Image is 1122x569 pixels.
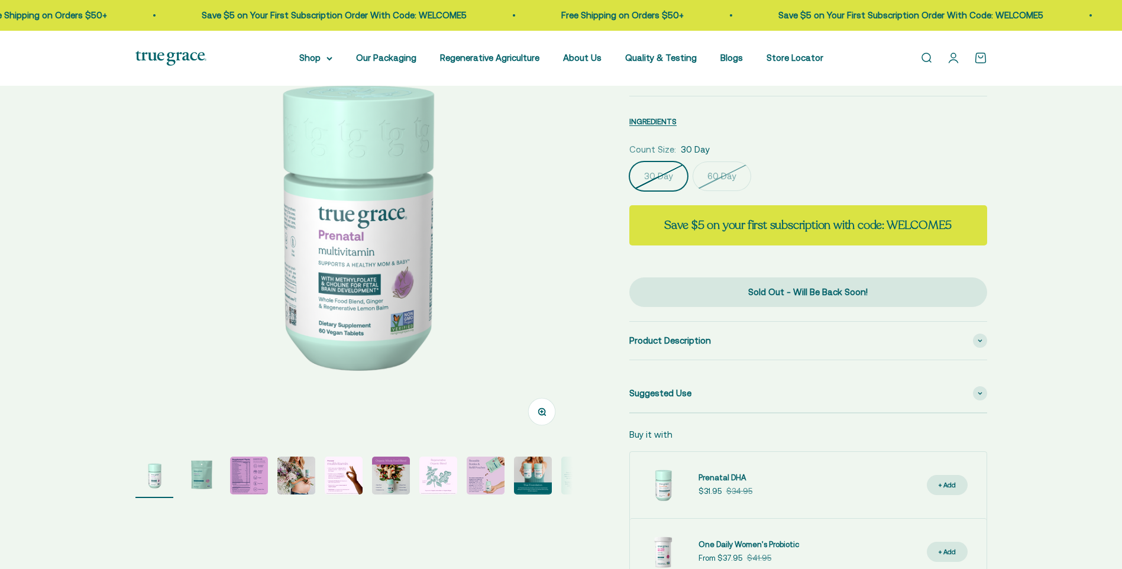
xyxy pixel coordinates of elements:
span: Suggested Use [629,386,691,400]
sale-price: $31.95 [699,486,722,498]
p: Save $5 on Your First Subscription Order With Code: WELCOME5 [775,8,1040,22]
p: Save $5 on Your First Subscription Order With Code: WELCOME5 [199,8,464,22]
span: Prenatal DHA [699,473,746,482]
button: Go to item 2 [183,457,221,498]
img: Prenatal DHA for Brain & Eye Development* For women during pre-conception, pregnancy, and lactati... [639,461,687,509]
a: Regenerative Agriculture [440,53,539,63]
span: One Daily Women's Probiotic [699,540,799,549]
a: About Us [563,53,602,63]
button: Go to item 6 [372,457,410,498]
summary: Product Description [629,322,987,360]
div: Sold Out - Will Be Back Soon! [653,285,963,299]
legend: Count Size: [629,143,676,157]
summary: Shop [299,51,332,65]
button: + Add [927,475,968,496]
a: Quality & Testing [625,53,697,63]
button: Go to item 5 [325,457,363,498]
button: INGREDIENTS [629,114,677,128]
a: Prenatal DHA [699,472,752,484]
img: Daily Multivitamin to Support a Healthy Mom & Baby* - For women during pre-conception, pregnancy,... [183,457,221,494]
img: True Grace Prenatal Multivitamin provides an organic whole food blend that includes organic beet ... [277,457,315,494]
compare-at-price: $41.95 [747,552,771,565]
button: Go to item 8 [467,457,505,498]
img: - Beet Root - Amla Fruit - Cranberry Fruit - Ginger Root - Lemon Balm - Mustard Seed [372,457,410,494]
span: 30 Day [681,143,710,157]
button: Sold Out - Will Be Back Soon! [629,277,987,307]
a: Free Shipping on Orders $50+ [558,10,681,20]
a: One Daily Women's Probiotic [699,539,799,551]
span: INGREDIENTS [629,117,677,126]
button: Go to item 4 [277,457,315,498]
a: Blogs [720,53,743,63]
summary: Suggested Use [629,374,987,412]
img: Our custom-made bottles are designed to be refilled and ultimately recycled - never tossed away. ... [467,457,505,494]
span: Product Description [629,334,711,348]
div: + Add [939,547,956,558]
img: Prenatal & Postnatal Excellent Choline Source Vegan Soy Free Gluten Free [230,457,268,494]
img: Daily Multivitamin to Support a Healthy Mom & Baby* For women during pre-conception, pregnancy, a... [135,457,173,494]
button: Go to item 10 [561,457,599,498]
a: Store Locator [767,53,823,63]
button: Go to item 3 [230,457,268,498]
img: Daily Multivitamin to Support a Healthy Mom & Baby* For women during pre-conception, pregnancy, a... [135,5,573,442]
img: - 200% daily value of Vitamin D3 for pregnant women - vegan sourced from algae - Excellent source... [325,457,363,494]
div: + Add [939,480,956,491]
button: + Add [927,542,968,562]
compare-at-price: $34.95 [726,486,752,498]
img: Lemon Balm Ginger Regenerative Organic Lemon Balm and Organic Ginger. [419,457,457,494]
sale-price: From $37.95 [699,552,742,565]
button: Go to item 7 [419,457,457,498]
strong: Save $5 on your first subscription with code: WELCOME5 [664,217,952,233]
img: Our Prenatal product line provides a robust and comprehensive offering for a true foundation of h... [514,457,552,494]
img: Every lot of True Grace supplements undergoes extensive third-party testing. Regulation says we d... [561,457,599,494]
button: Go to item 1 [135,457,173,498]
p: Buy it with [629,428,672,442]
button: Go to item 9 [514,457,552,498]
a: Our Packaging [356,53,416,63]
